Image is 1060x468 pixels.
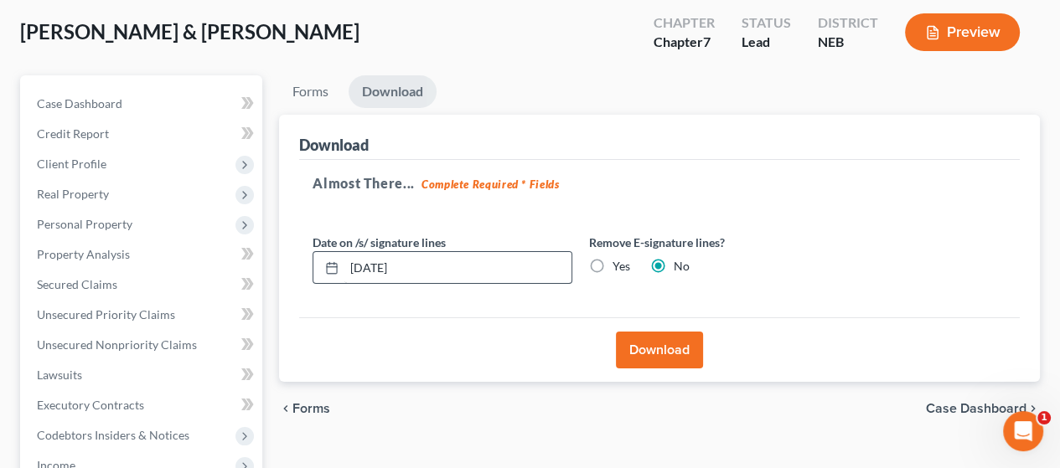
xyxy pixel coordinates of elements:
[742,13,791,33] div: Status
[279,75,342,108] a: Forms
[299,135,369,155] div: Download
[926,402,1040,415] a: Case Dashboard chevron_right
[20,19,359,44] span: [PERSON_NAME] & [PERSON_NAME]
[23,239,262,270] a: Property Analysis
[742,33,791,52] div: Lead
[37,126,109,141] span: Credit Report
[37,277,117,291] span: Secured Claims
[37,307,175,321] span: Unsecured Priority Claims
[292,402,330,415] span: Forms
[37,217,132,231] span: Personal Property
[37,96,122,111] span: Case Dashboard
[37,368,82,382] span: Lawsuits
[313,173,1006,193] h5: Almost There...
[1037,411,1051,424] span: 1
[37,398,144,412] span: Executory Contracts
[23,360,262,390] a: Lawsuits
[1026,402,1040,415] i: chevron_right
[37,247,130,261] span: Property Analysis
[818,13,878,33] div: District
[23,330,262,360] a: Unsecured Nonpriority Claims
[654,33,715,52] div: Chapter
[589,234,849,251] label: Remove E-signature lines?
[23,300,262,330] a: Unsecured Priority Claims
[421,177,560,191] strong: Complete Required * Fields
[926,402,1026,415] span: Case Dashboard
[23,89,262,119] a: Case Dashboard
[37,337,197,352] span: Unsecured Nonpriority Claims
[654,13,715,33] div: Chapter
[616,332,703,368] button: Download
[344,252,571,284] input: MM/DD/YYYY
[37,157,106,171] span: Client Profile
[818,33,878,52] div: NEB
[279,402,353,415] button: chevron_left Forms
[37,428,189,442] span: Codebtors Insiders & Notices
[703,33,711,49] span: 7
[23,270,262,300] a: Secured Claims
[613,258,630,275] label: Yes
[23,390,262,420] a: Executory Contracts
[674,258,690,275] label: No
[349,75,437,108] a: Download
[313,234,446,251] label: Date on /s/ signature lines
[279,402,292,415] i: chevron_left
[905,13,1020,51] button: Preview
[1003,411,1043,451] iframe: Intercom live chat
[37,187,109,201] span: Real Property
[23,119,262,149] a: Credit Report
